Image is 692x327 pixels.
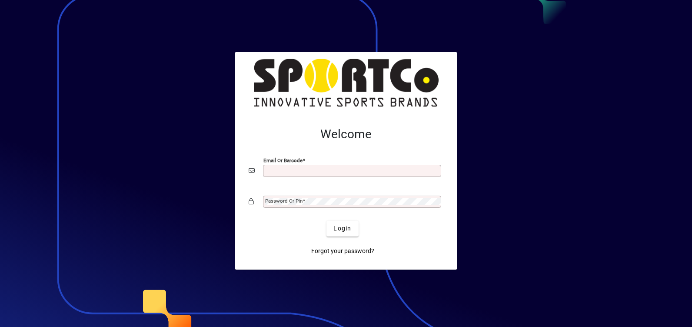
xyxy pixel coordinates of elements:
[311,247,374,256] span: Forgot your password?
[265,198,303,204] mat-label: Password or Pin
[326,221,358,237] button: Login
[308,244,378,259] a: Forgot your password?
[249,127,443,142] h2: Welcome
[333,224,351,233] span: Login
[263,157,303,163] mat-label: Email or Barcode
